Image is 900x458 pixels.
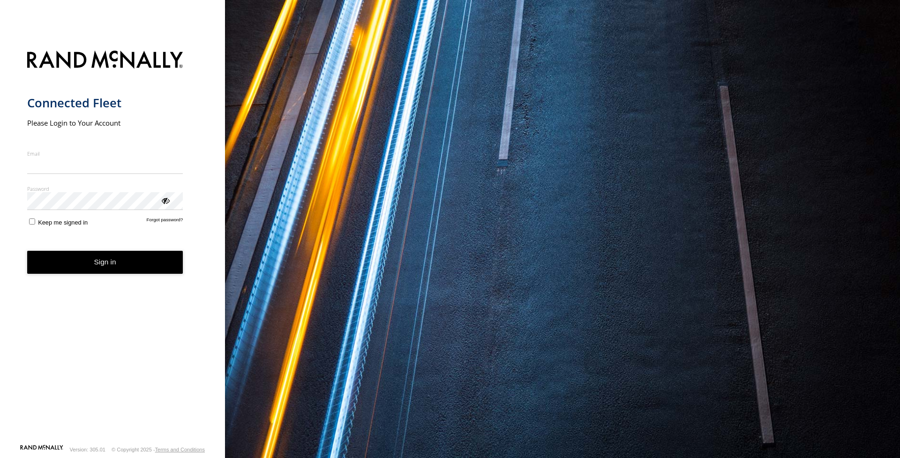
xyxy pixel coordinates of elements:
[27,251,183,274] button: Sign in
[147,217,183,226] a: Forgot password?
[27,49,183,73] img: Rand McNally
[112,447,205,452] div: © Copyright 2025 -
[27,95,183,111] h1: Connected Fleet
[160,195,170,205] div: ViewPassword
[27,45,198,444] form: main
[20,445,63,454] a: Visit our Website
[38,219,88,226] span: Keep me signed in
[70,447,105,452] div: Version: 305.01
[27,150,183,157] label: Email
[29,218,35,225] input: Keep me signed in
[27,118,183,128] h2: Please Login to Your Account
[155,447,205,452] a: Terms and Conditions
[27,185,183,192] label: Password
